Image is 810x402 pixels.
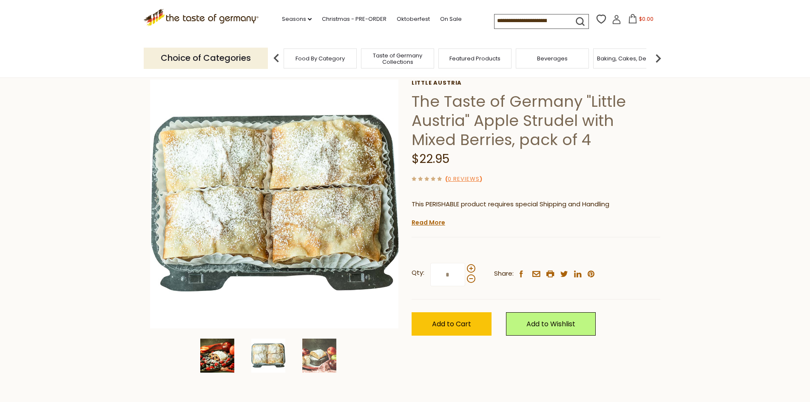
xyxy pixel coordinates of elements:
[494,268,514,279] span: Share:
[412,80,660,86] a: little austria
[302,339,336,373] img: The Taste of Germany "Little Austria" Apple Strudel with Mixed Berries, pack of 4
[322,14,387,24] a: Christmas - PRE-ORDER
[448,175,480,184] a: 0 Reviews
[397,14,430,24] a: Oktoberfest
[251,339,285,373] img: The Taste of Germany "Little Austria" Apple Strudel with Mixed Berries, pack of 4
[412,199,660,210] p: This PERISHABLE product requires special Shipping and Handling
[420,216,660,227] li: We will ship this product in heat-protective packaging and ice.
[639,15,654,23] span: $0.00
[364,52,432,65] a: Taste of Germany Collections
[412,268,424,278] strong: Qty:
[144,48,268,68] p: Choice of Categories
[430,263,465,286] input: Qty:
[150,80,399,328] img: The Taste of Germany "Little Austria" Apple Strudel with Mixed Berries, pack of 4
[412,312,492,336] button: Add to Cart
[623,14,659,27] button: $0.00
[412,92,660,149] h1: The Taste of Germany "Little Austria" Apple Strudel with Mixed Berries, pack of 4
[440,14,462,24] a: On Sale
[650,50,667,67] img: next arrow
[445,175,482,183] span: ( )
[597,55,663,62] a: Baking, Cakes, Desserts
[506,312,596,336] a: Add to Wishlist
[282,14,312,24] a: Seasons
[449,55,500,62] a: Featured Products
[432,319,471,329] span: Add to Cart
[537,55,568,62] a: Beverages
[200,339,234,373] img: The Taste of Germany "Little Austria" Apple Strudel with Mixed Berries, pack of 4
[296,55,345,62] a: Food By Category
[412,218,445,227] a: Read More
[412,151,449,167] span: $22.95
[268,50,285,67] img: previous arrow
